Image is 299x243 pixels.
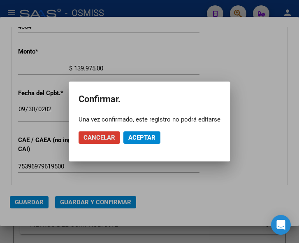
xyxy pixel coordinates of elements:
[79,115,220,124] div: Una vez confirmado, este registro no podrá editarse
[79,91,220,107] h2: Confirmar.
[83,134,115,141] span: Cancelar
[79,131,120,144] button: Cancelar
[128,134,155,141] span: Aceptar
[123,131,160,144] button: Aceptar
[271,215,291,235] div: Open Intercom Messenger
